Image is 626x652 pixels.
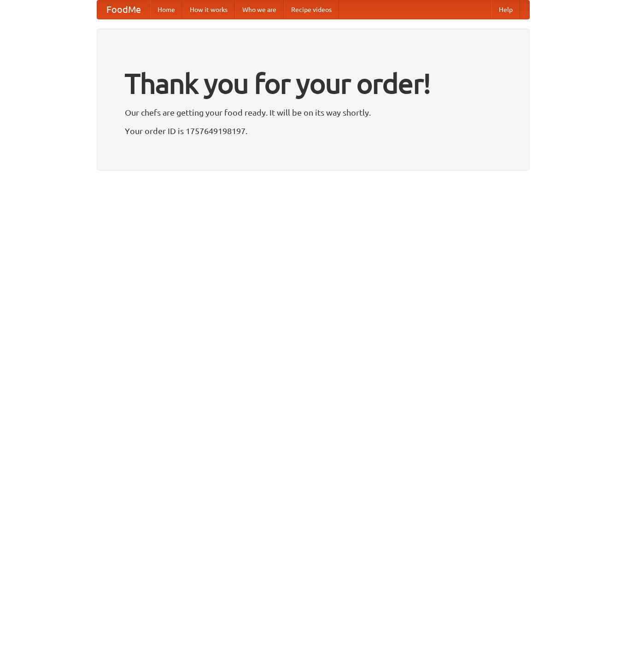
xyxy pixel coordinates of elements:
p: Your order ID is 1757649198197. [125,124,502,138]
a: Home [150,0,182,19]
a: How it works [182,0,235,19]
p: Our chefs are getting your food ready. It will be on its way shortly. [125,106,502,119]
a: FoodMe [97,0,150,19]
a: Help [491,0,520,19]
a: Who we are [235,0,284,19]
a: Recipe videos [284,0,339,19]
h1: Thank you for your order! [125,61,502,106]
